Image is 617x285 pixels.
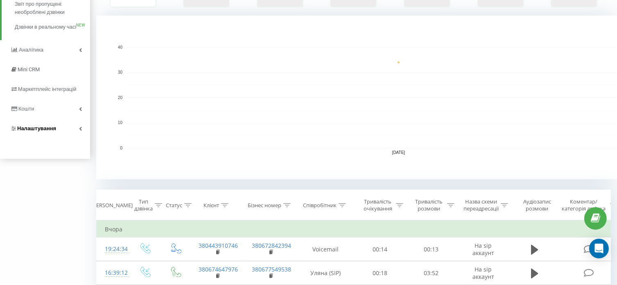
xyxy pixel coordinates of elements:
[248,202,281,209] div: Бізнес номер
[252,242,292,249] a: 380672842394
[355,237,406,261] td: 00:14
[457,261,510,285] td: На sip аккаунт
[406,237,457,261] td: 00:13
[120,146,122,150] text: 0
[252,265,292,273] a: 380677549538
[18,86,77,92] span: Маркетплейс інтеграцій
[105,265,121,281] div: 16:39:12
[589,239,609,258] div: Open Intercom Messenger
[406,261,457,285] td: 03:52
[18,106,34,112] span: Кошти
[91,202,133,209] div: [PERSON_NAME]
[17,125,56,131] span: Налаштування
[303,202,337,209] div: Співробітник
[413,198,445,212] div: Тривалість розмови
[297,237,355,261] td: Voicemail
[355,261,406,285] td: 00:18
[457,237,510,261] td: На sip аккаунт
[392,151,405,155] text: [DATE]
[199,242,238,249] a: 380443910746
[15,20,90,34] a: Дзвінки в реальному часіNEW
[19,47,43,53] span: Аналiтика
[15,23,76,31] span: Дзвінки в реальному часі
[134,198,153,212] div: Тип дзвінка
[118,45,123,50] text: 40
[297,261,355,285] td: Уляна (SIP)
[118,121,123,125] text: 10
[517,198,557,212] div: Аудіозапис розмови
[199,265,238,273] a: 380674647976
[105,241,121,257] div: 19:24:34
[18,66,40,72] span: Mini CRM
[118,95,123,100] text: 20
[118,70,123,75] text: 30
[203,202,219,209] div: Клієнт
[362,198,394,212] div: Тривалість очікування
[463,198,499,212] div: Назва схеми переадресації
[560,198,608,212] div: Коментар/категорія дзвінка
[166,202,182,209] div: Статус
